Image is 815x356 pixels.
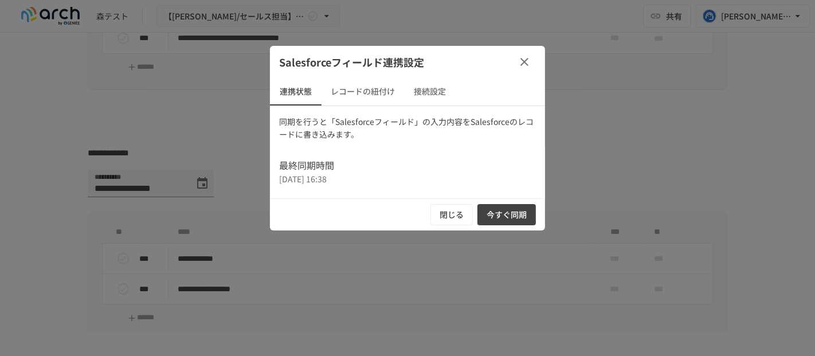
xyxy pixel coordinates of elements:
[279,115,536,141] p: 同期を行うと「Salesforceフィールド」の入力内容をSalesforceのレコードに書き込みます。
[404,78,456,105] button: 接続設定
[279,173,536,185] p: [DATE] 16:38
[270,46,545,78] div: Salesforceフィールド連携設定
[430,204,473,225] button: 閉じる
[270,78,322,105] button: 連携状態
[477,204,536,225] button: 今すぐ同期
[279,158,536,173] span: 最終同期時間
[322,78,404,105] button: レコードの紐付け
